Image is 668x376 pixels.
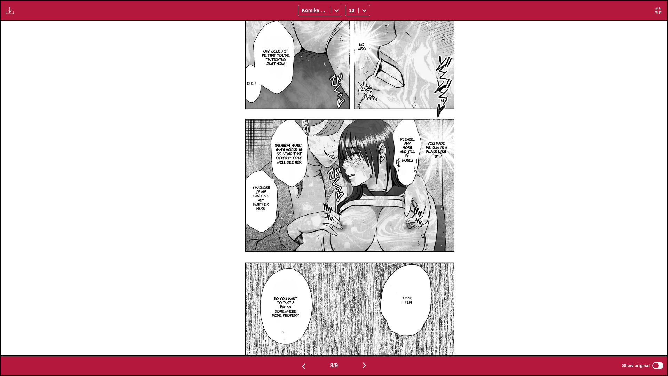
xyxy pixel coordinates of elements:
span: Show original [622,363,650,368]
p: [PERSON_NAME]-san's voice is so lewd that other people will see her. [273,142,304,165]
p: Oh? Could it be that you're twitching just now... [259,47,292,67]
p: I wonder if we can't go any further here. [249,184,273,212]
p: Please... Any more and I'll be done.! [398,135,416,163]
p: You made me cum in a place like this...! [424,140,449,159]
p: Heheh [244,79,257,86]
img: Download translated images [6,6,14,15]
img: Previous page [300,362,308,370]
img: Manga Panel [214,21,454,355]
span: 8 / 9 [330,362,338,369]
p: Okay, then [401,294,413,305]
input: Show original [652,362,663,369]
p: No way...! [355,41,368,52]
img: Next page [360,361,368,369]
p: Do you want to take a break somewhere more proper? [271,295,300,319]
